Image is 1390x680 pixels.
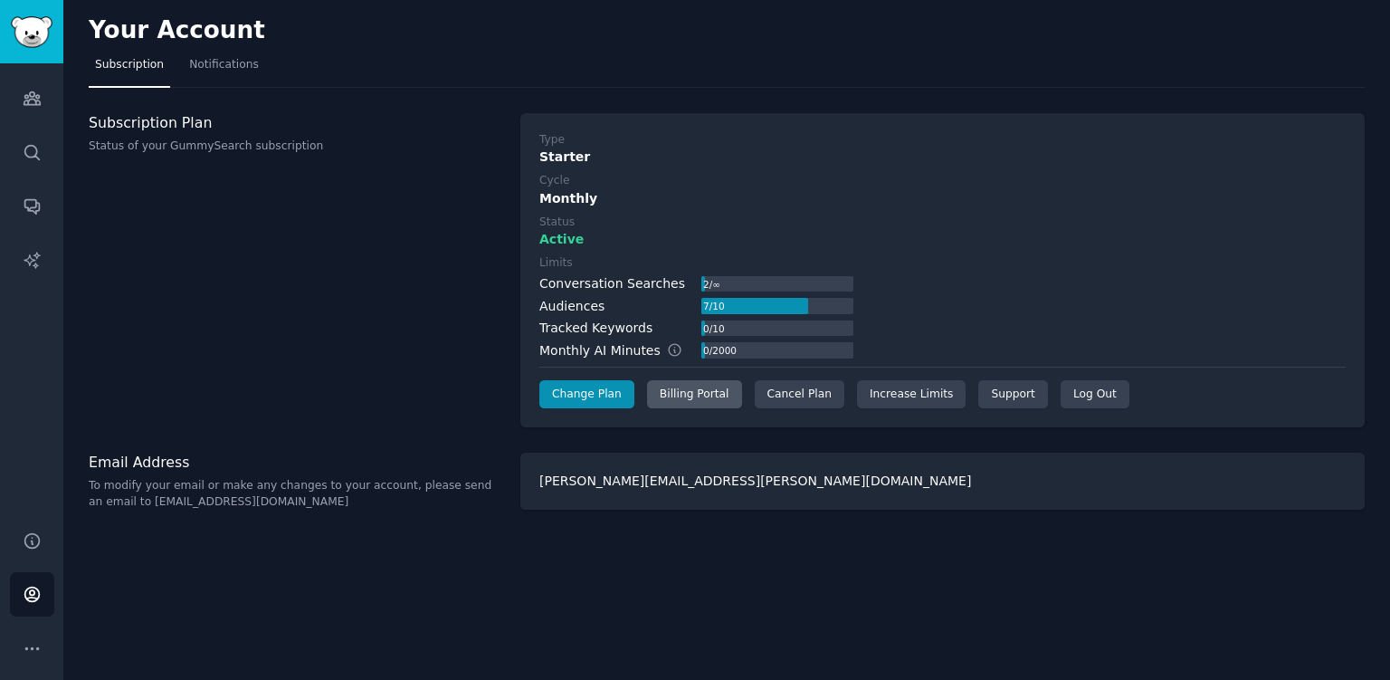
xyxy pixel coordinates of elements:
[539,215,575,231] div: Status
[89,453,501,472] h3: Email Address
[189,57,259,73] span: Notifications
[95,57,164,73] span: Subscription
[89,16,265,45] h2: Your Account
[978,380,1047,409] a: Support
[539,297,605,316] div: Audiences
[89,478,501,510] p: To modify your email or make any changes to your account, please send an email to [EMAIL_ADDRESS]...
[539,173,569,189] div: Cycle
[539,148,1346,167] div: Starter
[539,255,573,272] div: Limits
[539,189,1346,208] div: Monthly
[539,274,685,293] div: Conversation Searches
[857,380,966,409] a: Increase Limits
[701,342,738,359] div: 0 / 2000
[701,321,726,337] div: 0 / 10
[755,380,844,409] div: Cancel Plan
[11,16,52,48] img: GummySearch logo
[539,319,652,338] div: Tracked Keywords
[539,230,584,249] span: Active
[1061,380,1129,409] div: Log Out
[89,139,501,155] p: Status of your GummySearch subscription
[89,113,501,132] h3: Subscription Plan
[183,51,265,88] a: Notifications
[701,276,721,292] div: 2 / ∞
[647,380,742,409] div: Billing Portal
[539,380,634,409] a: Change Plan
[701,298,726,314] div: 7 / 10
[539,341,701,360] div: Monthly AI Minutes
[89,51,170,88] a: Subscription
[539,132,565,148] div: Type
[520,453,1365,510] div: [PERSON_NAME][EMAIL_ADDRESS][PERSON_NAME][DOMAIN_NAME]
